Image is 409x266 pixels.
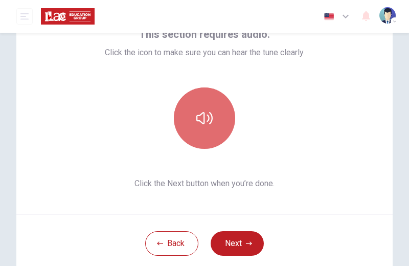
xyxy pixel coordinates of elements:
button: open mobile menu [16,8,33,25]
button: Back [145,231,198,256]
button: Next [211,231,264,256]
img: en [323,13,335,20]
img: Profile picture [379,7,396,24]
span: Click the Next button when you’re done. [105,178,305,190]
img: ILAC logo [41,6,95,27]
span: This section requires audio. [139,26,270,42]
span: Click the icon to make sure you can hear the tune clearly. [105,47,305,59]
